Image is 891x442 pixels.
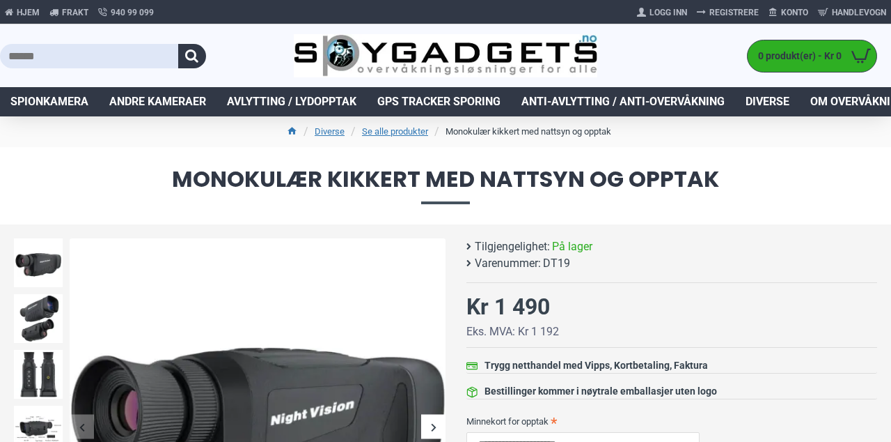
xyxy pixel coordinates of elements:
a: GPS Tracker Sporing [367,87,511,116]
span: Andre kameraer [109,93,206,110]
div: Kr 1 490 [466,290,550,323]
img: Monokulær kikkert med nattsyn - Spygadgets.no [14,294,63,343]
b: Varenummer: [475,255,541,272]
span: GPS Tracker Sporing [377,93,500,110]
span: På lager [552,238,592,255]
span: Registrere [709,6,759,19]
a: Registrere [692,1,764,24]
a: Anti-avlytting / Anti-overvåkning [511,87,735,116]
a: Diverse [735,87,800,116]
span: Avlytting / Lydopptak [227,93,356,110]
img: Monokulær kikkert med nattsyn - Spygadgets.no [14,350,63,399]
a: Diverse [315,125,345,139]
span: Anti-avlytting / Anti-overvåkning [521,93,725,110]
span: Konto [781,6,808,19]
a: Andre kameraer [99,87,216,116]
span: 940 99 099 [111,6,154,19]
span: Logg Inn [649,6,687,19]
span: Spionkamera [10,93,88,110]
span: Frakt [62,6,88,19]
img: SpyGadgets.no [294,34,597,78]
span: Hjem [17,6,40,19]
span: 0 produkt(er) - Kr 0 [748,49,845,63]
a: Se alle produkter [362,125,428,139]
a: Konto [764,1,813,24]
div: Next slide [421,415,445,439]
span: Handlevogn [832,6,886,19]
label: Minnekort for opptak [466,410,877,432]
a: 0 produkt(er) - Kr 0 [748,40,876,72]
div: Bestillinger kommer i nøytrale emballasjer uten logo [484,384,717,399]
a: Handlevogn [813,1,891,24]
img: Monokulær kikkert med nattsyn - Spygadgets.no [14,238,63,287]
a: Avlytting / Lydopptak [216,87,367,116]
div: Trygg netthandel med Vipps, Kortbetaling, Faktura [484,358,708,373]
b: Tilgjengelighet: [475,238,550,255]
span: Diverse [746,93,789,110]
div: Previous slide [70,415,94,439]
span: Monokulær kikkert med nattsyn og opptak [14,168,877,204]
span: DT19 [543,255,570,272]
a: Logg Inn [632,1,692,24]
